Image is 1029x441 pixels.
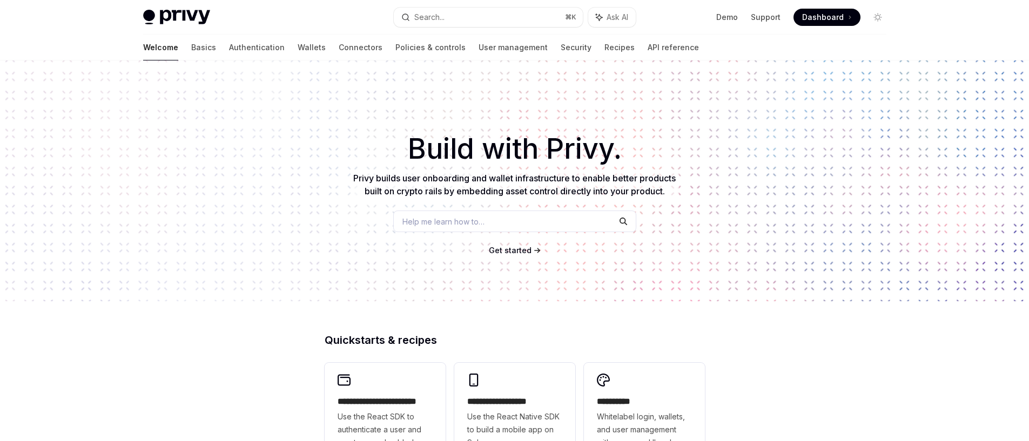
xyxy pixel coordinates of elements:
button: Ask AI [588,8,636,27]
a: Basics [191,35,216,60]
a: Dashboard [793,9,860,26]
a: Security [561,35,591,60]
button: Toggle dark mode [869,9,886,26]
span: Help me learn how to… [402,216,485,227]
img: light logo [143,10,210,25]
a: Welcome [143,35,178,60]
div: Search... [414,11,445,24]
button: Search...⌘K [394,8,583,27]
span: Quickstarts & recipes [325,335,437,345]
span: ⌘ K [565,13,576,22]
a: User management [479,35,548,60]
span: Dashboard [802,12,844,23]
span: Build with Privy. [408,139,622,159]
span: Privy builds user onboarding and wallet infrastructure to enable better products built on crypto ... [353,173,676,196]
a: API reference [648,35,699,60]
a: Recipes [604,35,635,60]
a: Support [751,12,781,23]
a: Get started [489,245,532,256]
a: Connectors [339,35,382,60]
span: Ask AI [607,12,628,23]
a: Wallets [298,35,326,60]
a: Demo [716,12,738,23]
a: Policies & controls [395,35,466,60]
a: Authentication [229,35,285,60]
span: Get started [489,246,532,255]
